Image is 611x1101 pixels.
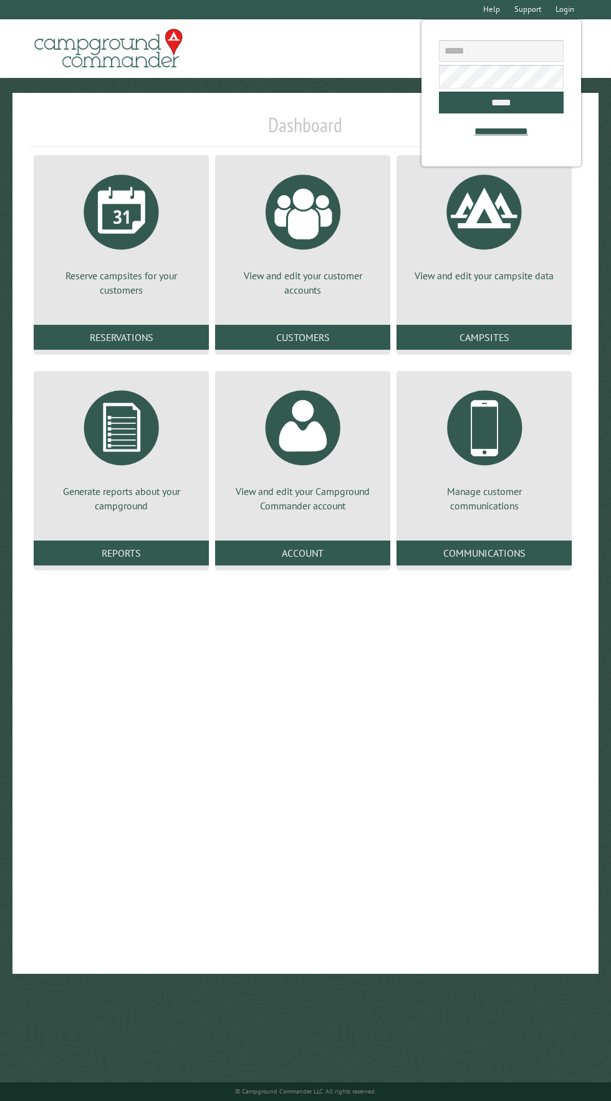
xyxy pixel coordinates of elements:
p: Reserve campsites for your customers [49,269,194,297]
a: Manage customer communications [411,381,557,512]
a: Account [215,541,390,565]
a: View and edit your campsite data [411,165,557,282]
a: Customers [215,325,390,350]
a: Generate reports about your campground [49,381,194,512]
a: Reservations [34,325,209,350]
p: View and edit your campsite data [411,269,557,282]
p: View and edit your Campground Commander account [230,484,375,512]
a: Reports [34,541,209,565]
a: View and edit your Campground Commander account [230,381,375,512]
h1: Dashboard [31,113,580,147]
a: Reserve campsites for your customers [49,165,194,297]
p: Manage customer communications [411,484,557,512]
a: Communications [397,541,572,565]
a: View and edit your customer accounts [230,165,375,297]
small: © Campground Commander LLC. All rights reserved. [235,1087,376,1095]
p: Generate reports about your campground [49,484,194,512]
a: Campsites [397,325,572,350]
img: Campground Commander [31,24,186,73]
p: View and edit your customer accounts [230,269,375,297]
